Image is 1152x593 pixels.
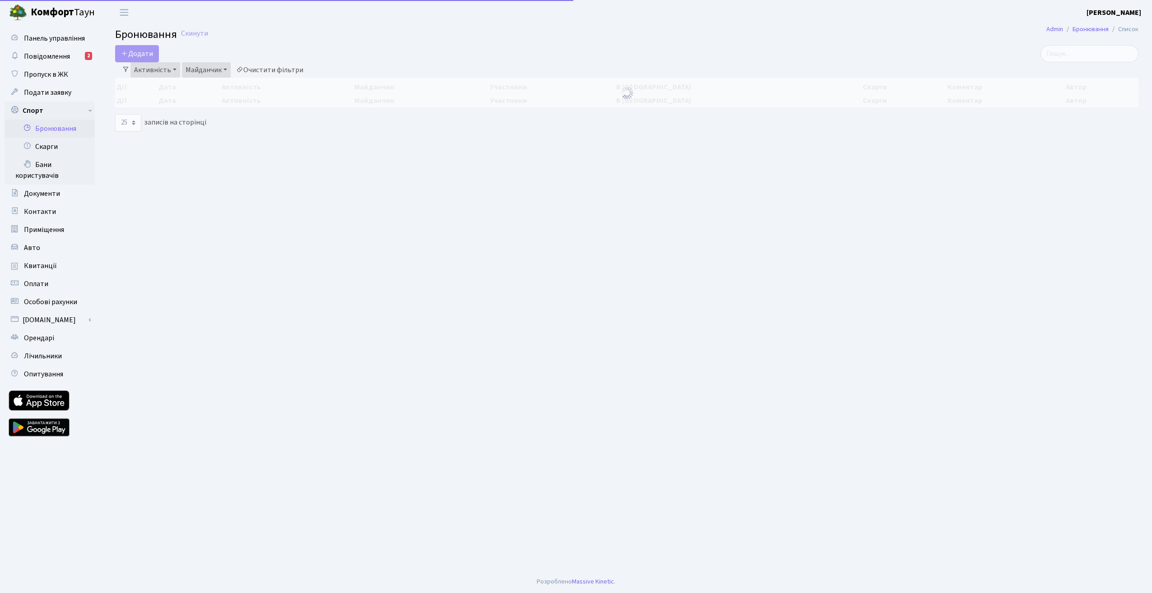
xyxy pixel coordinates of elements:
span: Оплати [24,279,48,289]
a: Пропуск в ЖК [5,65,95,83]
a: Контакти [5,203,95,221]
label: записів на сторінці [115,114,206,131]
a: Особові рахунки [5,293,95,311]
img: Обробка... [620,86,634,100]
a: Бронювання [1073,24,1109,34]
span: Приміщення [24,225,64,235]
a: Очистити фільтри [232,62,307,78]
div: Розроблено . [537,577,615,587]
a: Панель управління [5,29,95,47]
li: Список [1109,24,1138,34]
a: [DOMAIN_NAME] [5,311,95,329]
a: Приміщення [5,221,95,239]
a: Оплати [5,275,95,293]
a: Активність [130,62,180,78]
a: Подати заявку [5,83,95,102]
a: Massive Kinetic [572,577,614,586]
span: Документи [24,189,60,199]
div: 2 [85,52,92,60]
a: Бронювання [5,120,95,138]
select: записів на сторінці [115,114,141,131]
span: Пропуск в ЖК [24,69,68,79]
a: [PERSON_NAME] [1087,7,1141,18]
a: Повідомлення2 [5,47,95,65]
a: Майданчик [182,62,231,78]
span: Авто [24,243,40,253]
a: Скарги [5,138,95,156]
span: Бронювання [115,27,177,42]
a: Опитування [5,365,95,383]
span: Подати заявку [24,88,71,97]
span: Таун [31,5,95,20]
a: Орендарі [5,329,95,347]
input: Пошук... [1041,45,1138,62]
span: Особові рахунки [24,297,77,307]
button: Переключити навігацію [113,5,135,20]
span: Повідомлення [24,51,70,61]
a: Документи [5,185,95,203]
a: Авто [5,239,95,257]
a: Лічильники [5,347,95,365]
a: Admin [1046,24,1063,34]
b: Комфорт [31,5,74,19]
img: logo.png [9,4,27,22]
a: Спорт [5,102,95,120]
span: Контакти [24,207,56,217]
a: Скинути [181,29,208,38]
span: Лічильники [24,351,62,361]
nav: breadcrumb [1033,20,1152,39]
span: Опитування [24,369,63,379]
button: Додати [115,45,159,62]
span: Орендарі [24,333,54,343]
a: Бани користувачів [5,156,95,185]
a: Квитанції [5,257,95,275]
span: Панель управління [24,33,85,43]
b: [PERSON_NAME] [1087,8,1141,18]
span: Квитанції [24,261,57,271]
